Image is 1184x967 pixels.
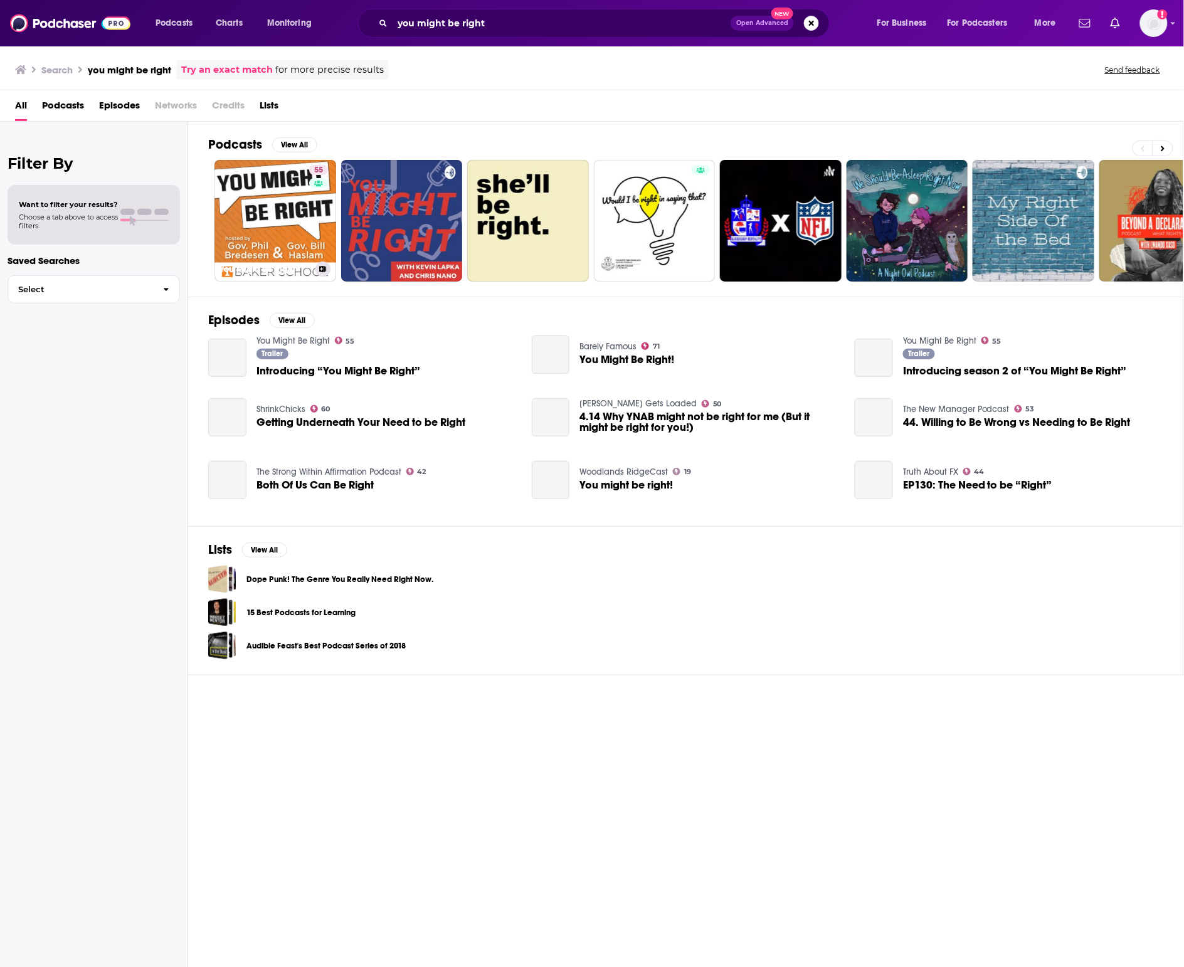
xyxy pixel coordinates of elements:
a: 60 [310,405,330,413]
span: 53 [1026,406,1035,412]
img: Podchaser - Follow, Share and Rate Podcasts [10,11,130,35]
a: PodcastsView All [208,137,317,152]
a: 50 [702,400,722,408]
a: EP130: The Need to be “Right” [855,461,893,499]
a: Liz Gets Loaded [579,398,697,409]
a: You Might Be Right [256,336,330,346]
a: Barely Famous [579,341,637,352]
a: Both Of Us Can Be Right [256,480,374,490]
span: For Podcasters [948,14,1008,32]
h2: Podcasts [208,137,262,152]
a: 71 [642,342,660,350]
a: Introducing season 2 of “You Might Be Right” [855,339,893,377]
a: You Might Be Right [903,336,976,346]
a: 53 [1015,405,1035,413]
p: Saved Searches [8,255,180,267]
h2: Episodes [208,312,260,328]
span: 71 [653,344,660,349]
a: Audible Feast's Best Podcast Series of 2018 [246,639,406,653]
a: ListsView All [208,542,287,557]
a: Dope Punk! The Genre You Really Need Right Now. [208,565,236,593]
a: EpisodesView All [208,312,315,328]
span: Select [8,285,153,293]
span: 44 [975,469,985,475]
a: Charts [208,13,250,33]
a: Introducing “You Might Be Right” [256,366,420,376]
a: 55 [335,337,355,344]
span: Podcasts [156,14,193,32]
span: Choose a tab above to access filters. [19,213,118,230]
span: for more precise results [275,63,384,77]
button: View All [242,542,287,557]
a: 4.14 Why YNAB might not be right for me (But it might be right for you!) [579,411,840,433]
a: You Might Be Right! [579,354,674,365]
button: open menu [1026,13,1072,33]
a: 55 [309,165,328,175]
span: All [15,95,27,121]
a: 44 [963,468,985,475]
span: Trailer [262,350,283,357]
span: Trailer [909,350,930,357]
a: The Strong Within Affirmation Podcast [256,467,401,477]
button: View All [272,137,317,152]
span: 55 [993,339,1002,344]
a: 44. Willing to Be Wrong vs Needing to Be Right [903,417,1131,428]
a: Dope Punk! The Genre You Really Need Right Now. [246,573,433,586]
button: open menu [869,13,943,33]
button: open menu [939,13,1026,33]
a: The New Manager Podcast [903,404,1010,415]
h3: Search [41,64,73,76]
a: Getting Underneath Your Need to be Right [256,417,465,428]
div: Search podcasts, credits, & more... [370,9,842,38]
h3: You Might Be Right [219,264,310,275]
span: Logged in as angelahattar [1140,9,1168,37]
h2: Filter By [8,154,180,172]
a: 15 Best Podcasts for Learning [208,598,236,626]
span: Charts [216,14,243,32]
span: Open Advanced [736,20,788,26]
a: You Might Be Right! [532,336,570,374]
a: Lists [260,95,278,121]
a: 4.14 Why YNAB might not be right for me (But it might be right for you!) [532,398,570,436]
a: Both Of Us Can Be Right [208,461,246,499]
a: Podcasts [42,95,84,121]
a: Audible Feast's Best Podcast Series of 2018 [208,631,236,660]
a: Try an exact match [181,63,273,77]
span: Episodes [99,95,140,121]
button: open menu [258,13,328,33]
span: New [771,8,794,19]
button: Show profile menu [1140,9,1168,37]
a: Woodlands RidgeCast [579,467,668,477]
a: 55 [981,337,1002,344]
span: Networks [155,95,197,121]
span: For Business [877,14,927,32]
a: ShrinkChicks [256,404,305,415]
button: Open AdvancedNew [731,16,794,31]
a: Truth About FX [903,467,958,477]
span: Monitoring [267,14,312,32]
a: Getting Underneath Your Need to be Right [208,398,246,436]
a: Introducing “You Might Be Right” [208,339,246,377]
h3: you might be right [88,64,171,76]
button: Send feedback [1101,65,1164,75]
svg: Add a profile image [1158,9,1168,19]
a: Introducing season 2 of “You Might Be Right” [903,366,1127,376]
span: More [1035,14,1056,32]
button: View All [270,313,315,328]
span: Want to filter your results? [19,200,118,209]
img: User Profile [1140,9,1168,37]
a: 55You Might Be Right [214,160,336,282]
a: EP130: The Need to be “Right” [903,480,1052,490]
a: You might be right! [579,480,673,490]
a: You might be right! [532,461,570,499]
